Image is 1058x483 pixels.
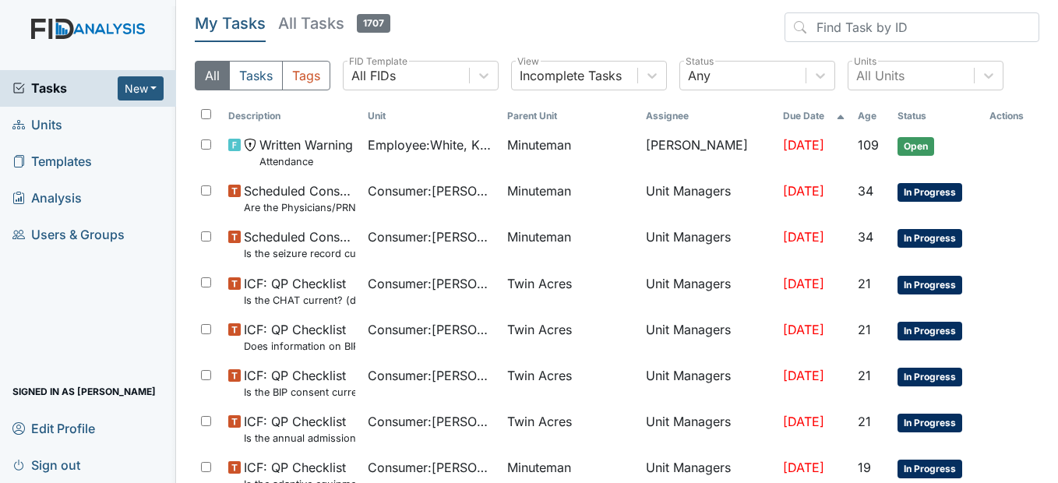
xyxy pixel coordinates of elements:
span: [DATE] [783,322,824,337]
td: Unit Managers [640,221,776,267]
th: Actions [983,103,1039,129]
span: ICF: QP Checklist Does information on BIP and consent match? [244,320,355,354]
span: 34 [858,229,873,245]
span: Users & Groups [12,223,125,247]
th: Assignee [640,103,776,129]
span: ICF: QP Checklist Is the CHAT current? (document the date in the comment section) [244,274,355,308]
span: Open [898,137,934,156]
div: Incomplete Tasks [520,66,622,85]
span: 21 [858,276,871,291]
span: Twin Acres [507,366,572,385]
small: Does information on BIP and consent match? [244,339,355,354]
span: [DATE] [783,137,824,153]
span: 1707 [357,14,390,33]
span: Twin Acres [507,412,572,431]
span: 34 [858,183,873,199]
th: Toggle SortBy [222,103,361,129]
span: 109 [858,137,879,153]
small: Are the Physicians/PRN orders updated every 90 days? [244,200,355,215]
small: Is the seizure record current? [244,246,355,261]
span: Consumer : [PERSON_NAME] [368,412,495,431]
div: All Units [856,66,905,85]
span: ICF: QP Checklist Is the annual admission agreement current? (document the date in the comment se... [244,412,355,446]
small: Is the BIP consent current? (document the date, BIP number in the comment section) [244,385,355,400]
input: Toggle All Rows Selected [201,109,211,119]
span: Analysis [12,186,82,210]
span: Consumer : [PERSON_NAME] [368,227,495,246]
span: Scheduled Consumer Chart Review Is the seizure record current? [244,227,355,261]
span: Consumer : [PERSON_NAME] [368,182,495,200]
h5: My Tasks [195,12,266,34]
span: Scheduled Consumer Chart Review Are the Physicians/PRN orders updated every 90 days? [244,182,355,215]
span: Signed in as [PERSON_NAME] [12,379,156,404]
span: Consumer : [PERSON_NAME][GEOGRAPHIC_DATA] [368,458,495,477]
span: Sign out [12,453,80,477]
span: Units [12,113,62,137]
span: Written Warning Attendance [259,136,353,169]
button: Tasks [229,61,283,90]
small: Attendance [259,154,353,169]
span: Templates [12,150,92,174]
span: 21 [858,368,871,383]
span: Minuteman [507,227,571,246]
span: Consumer : [PERSON_NAME] [368,274,495,293]
span: [DATE] [783,460,824,475]
span: [DATE] [783,229,824,245]
span: [DATE] [783,368,824,383]
th: Toggle SortBy [852,103,891,129]
span: 21 [858,322,871,337]
small: Is the CHAT current? (document the date in the comment section) [244,293,355,308]
span: Consumer : [PERSON_NAME] [368,366,495,385]
span: In Progress [898,229,962,248]
span: Minuteman [507,182,571,200]
span: In Progress [898,460,962,478]
div: All FIDs [351,66,396,85]
input: Find Task by ID [785,12,1039,42]
div: Type filter [195,61,330,90]
span: Consumer : [PERSON_NAME] [368,320,495,339]
span: Twin Acres [507,274,572,293]
div: Any [688,66,711,85]
td: Unit Managers [640,406,776,452]
span: 19 [858,460,871,475]
span: 21 [858,414,871,429]
td: Unit Managers [640,360,776,406]
span: [DATE] [783,414,824,429]
span: In Progress [898,414,962,432]
td: [PERSON_NAME] [640,129,776,175]
button: Tags [282,61,330,90]
span: [DATE] [783,276,824,291]
span: In Progress [898,183,962,202]
th: Toggle SortBy [501,103,640,129]
th: Toggle SortBy [891,103,983,129]
td: Unit Managers [640,175,776,221]
span: [DATE] [783,183,824,199]
span: In Progress [898,322,962,340]
span: Twin Acres [507,320,572,339]
a: Tasks [12,79,118,97]
td: Unit Managers [640,314,776,360]
button: All [195,61,230,90]
td: Unit Managers [640,268,776,314]
button: New [118,76,164,100]
span: Edit Profile [12,416,95,440]
span: Employee : White, Khahliya [368,136,495,154]
th: Toggle SortBy [777,103,852,129]
small: Is the annual admission agreement current? (document the date in the comment section) [244,431,355,446]
span: In Progress [898,368,962,386]
span: Minuteman [507,458,571,477]
h5: All Tasks [278,12,390,34]
span: In Progress [898,276,962,294]
span: Minuteman [507,136,571,154]
th: Toggle SortBy [361,103,501,129]
span: ICF: QP Checklist Is the BIP consent current? (document the date, BIP number in the comment section) [244,366,355,400]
